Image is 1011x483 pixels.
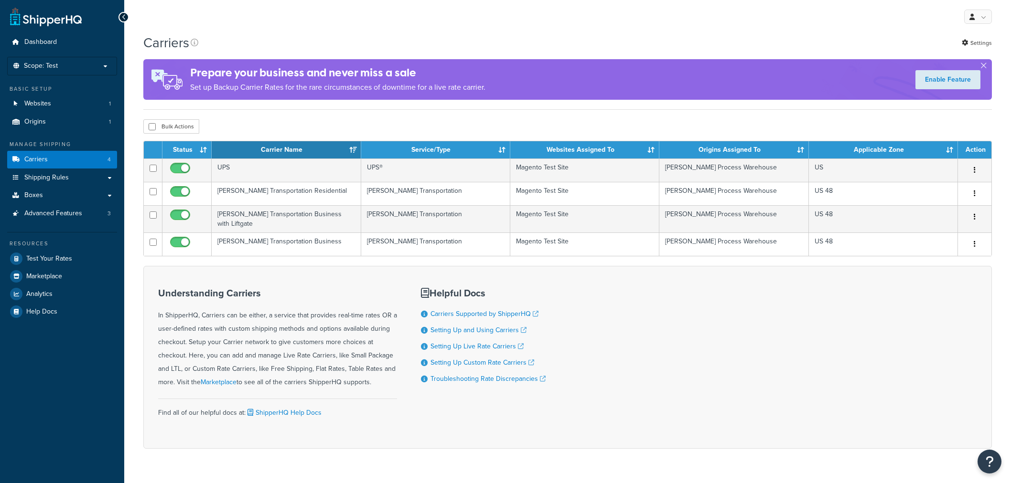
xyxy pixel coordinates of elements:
[361,158,510,182] td: UPS®
[809,141,958,158] th: Applicable Zone: activate to sort column ascending
[659,182,808,205] td: [PERSON_NAME] Process Warehouse
[212,205,361,232] td: [PERSON_NAME] Transportation Business with Liftgate
[430,374,546,384] a: Troubleshooting Rate Discrepancies
[212,141,361,158] th: Carrier Name: activate to sort column ascending
[158,399,397,420] div: Find all of our helpful docs at:
[7,95,117,113] a: Websites 1
[7,187,117,204] a: Boxes
[7,169,117,187] a: Shipping Rules
[108,210,111,218] span: 3
[962,36,992,50] a: Settings
[24,156,48,164] span: Carriers
[361,232,510,256] td: [PERSON_NAME] Transportation
[510,141,659,158] th: Websites Assigned To: activate to sort column ascending
[162,141,212,158] th: Status: activate to sort column ascending
[143,59,190,100] img: ad-rules-rateshop-fe6ec290ccb7230408bd80ed9643f0289d75e0ffd9eb532fc0e269fcd187b520.png
[7,205,117,222] a: Advanced Features 3
[108,156,111,164] span: 4
[659,205,808,232] td: [PERSON_NAME] Process Warehouse
[24,191,43,199] span: Boxes
[7,85,117,93] div: Basic Setup
[7,268,117,285] a: Marketplace
[7,285,117,303] a: Analytics
[809,182,958,205] td: US 48
[958,141,991,158] th: Action
[510,182,659,205] td: Magento Test Site
[26,255,72,263] span: Test Your Rates
[26,273,62,281] span: Marketplace
[246,408,322,418] a: ShipperHQ Help Docs
[24,62,58,70] span: Scope: Test
[421,288,546,298] h3: Helpful Docs
[510,205,659,232] td: Magento Test Site
[109,100,111,108] span: 1
[915,70,980,89] a: Enable Feature
[26,290,53,298] span: Analytics
[7,140,117,148] div: Manage Shipping
[158,288,397,298] h3: Understanding Carriers
[510,158,659,182] td: Magento Test Site
[430,357,534,367] a: Setting Up Custom Rate Carriers
[24,118,46,126] span: Origins
[24,100,51,108] span: Websites
[24,210,82,218] span: Advanced Features
[7,303,117,320] a: Help Docs
[659,232,808,256] td: [PERSON_NAME] Process Warehouse
[7,33,117,51] a: Dashboard
[809,232,958,256] td: US 48
[659,141,808,158] th: Origins Assigned To: activate to sort column ascending
[158,288,397,389] div: In ShipperHQ, Carriers can be either, a service that provides real-time rates OR a user-defined r...
[109,118,111,126] span: 1
[7,113,117,131] li: Origins
[659,158,808,182] td: [PERSON_NAME] Process Warehouse
[212,182,361,205] td: [PERSON_NAME] Transportation Residential
[809,205,958,232] td: US 48
[361,182,510,205] td: [PERSON_NAME] Transportation
[24,38,57,46] span: Dashboard
[143,33,189,52] h1: Carriers
[190,81,485,94] p: Set up Backup Carrier Rates for the rare circumstances of downtime for a live rate carrier.
[430,325,527,335] a: Setting Up and Using Carriers
[190,65,485,81] h4: Prepare your business and never miss a sale
[10,7,82,26] a: ShipperHQ Home
[361,205,510,232] td: [PERSON_NAME] Transportation
[430,309,538,319] a: Carriers Supported by ShipperHQ
[7,240,117,248] div: Resources
[7,250,117,267] a: Test Your Rates
[430,341,524,351] a: Setting Up Live Rate Carriers
[7,113,117,131] a: Origins 1
[201,377,237,387] a: Marketplace
[7,95,117,113] li: Websites
[7,205,117,222] li: Advanced Features
[212,232,361,256] td: [PERSON_NAME] Transportation Business
[26,308,57,316] span: Help Docs
[809,158,958,182] td: US
[510,232,659,256] td: Magento Test Site
[143,119,199,134] button: Bulk Actions
[7,151,117,168] li: Carriers
[978,450,1001,473] button: Open Resource Center
[212,158,361,182] td: UPS
[7,151,117,168] a: Carriers 4
[24,174,69,182] span: Shipping Rules
[361,141,510,158] th: Service/Type: activate to sort column ascending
